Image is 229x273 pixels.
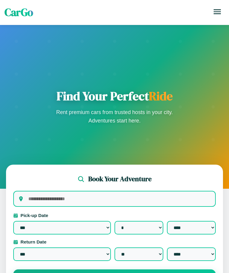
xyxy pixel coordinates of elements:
p: Rent premium cars from trusted hosts in your city. Adventures start here. [54,108,175,125]
span: Ride [149,88,173,104]
h2: Book Your Adventure [88,174,152,184]
label: Return Date [13,239,216,244]
h1: Find Your Perfect [54,89,175,103]
span: CarGo [5,5,33,20]
label: Pick-up Date [13,213,216,218]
